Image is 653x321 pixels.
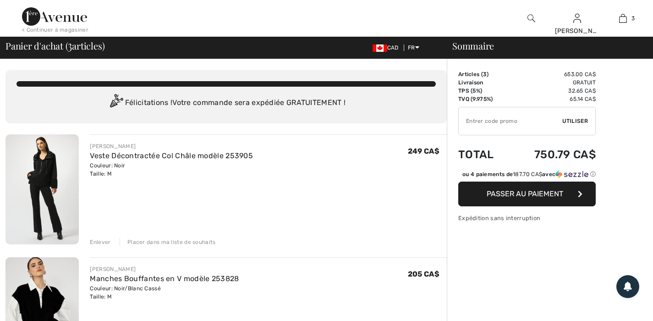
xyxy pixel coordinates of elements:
[16,94,436,112] div: Félicitations ! Votre commande sera expédiée GRATUITEMENT !
[408,147,439,155] span: 249 CA$
[458,95,509,103] td: TVQ (9.975%)
[90,151,253,160] a: Veste Décontractée Col Châle modèle 253905
[509,95,596,103] td: 65.14 CA$
[90,161,253,178] div: Couleur: Noir Taille: M
[458,70,509,78] td: Articles ( )
[107,94,125,112] img: Congratulation2.svg
[5,41,104,50] span: Panier d'achat ( articles)
[458,78,509,87] td: Livraison
[458,170,596,182] div: ou 4 paiements de187.70 CA$avecSezzle Cliquez pour en savoir plus sur Sezzle
[90,142,253,150] div: [PERSON_NAME]
[555,26,600,36] div: [PERSON_NAME]
[555,170,588,178] img: Sezzle
[458,214,596,222] div: Expédition sans interruption
[619,13,627,24] img: Mon panier
[5,134,79,244] img: Veste Décontractée Col Châle modèle 253905
[22,7,87,26] img: 1ère Avenue
[487,189,563,198] span: Passer au paiement
[573,14,581,22] a: Se connecter
[90,284,239,301] div: Couleur: Noir/Blanc Cassé Taille: M
[459,107,562,135] input: Code promo
[458,182,596,206] button: Passer au paiement
[458,139,509,170] td: Total
[373,44,402,51] span: CAD
[509,87,596,95] td: 32.65 CA$
[408,270,439,278] span: 205 CA$
[462,170,596,178] div: ou 4 paiements de avec
[22,26,88,34] div: < Continuer à magasiner
[90,265,239,273] div: [PERSON_NAME]
[458,87,509,95] td: TPS (5%)
[373,44,387,52] img: Canadian Dollar
[90,274,239,283] a: Manches Bouffantes en V modèle 253828
[631,14,635,22] span: 3
[441,41,648,50] div: Sommaire
[483,71,487,77] span: 3
[90,238,110,246] div: Enlever
[527,13,535,24] img: recherche
[600,13,645,24] a: 3
[509,78,596,87] td: Gratuit
[408,44,419,51] span: FR
[513,171,542,177] span: 187.70 CA$
[68,39,72,51] span: 3
[562,117,588,125] span: Utiliser
[573,13,581,24] img: Mes infos
[120,238,216,246] div: Placer dans ma liste de souhaits
[593,293,644,316] iframe: Ouvre un widget dans lequel vous pouvez chatter avec l’un de nos agents
[509,139,596,170] td: 750.79 CA$
[509,70,596,78] td: 653.00 CA$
